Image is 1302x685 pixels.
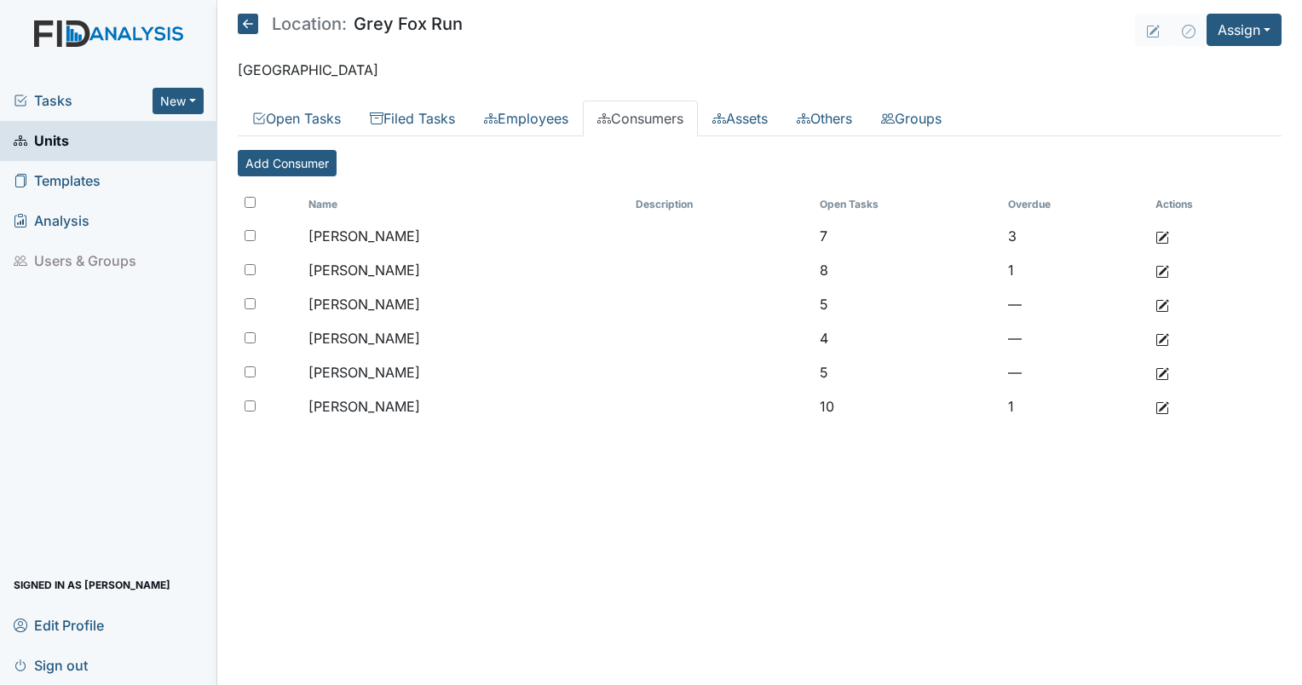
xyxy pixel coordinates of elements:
[308,227,420,245] span: [PERSON_NAME]
[245,197,256,208] input: Toggle All Rows Selected
[1001,355,1148,389] td: —
[1001,389,1148,423] td: 1
[813,253,1002,287] td: 8
[238,14,463,34] h5: Grey Fox Run
[698,101,782,136] a: Assets
[813,355,1002,389] td: 5
[238,150,1282,437] div: Consumers
[14,652,88,678] span: Sign out
[308,296,420,313] span: [PERSON_NAME]
[867,101,956,136] a: Groups
[14,572,170,598] span: Signed in as [PERSON_NAME]
[1001,287,1148,321] td: —
[1149,190,1282,219] th: Actions
[1207,14,1282,46] button: Assign
[308,262,420,279] span: [PERSON_NAME]
[1001,321,1148,355] td: —
[1001,219,1148,253] td: 3
[813,389,1002,423] td: 10
[813,190,1002,219] th: Toggle SortBy
[238,150,337,176] a: Add Consumer
[782,101,867,136] a: Others
[14,168,101,194] span: Templates
[1001,190,1148,219] th: Toggle SortBy
[238,101,355,136] a: Open Tasks
[308,330,420,347] span: [PERSON_NAME]
[308,398,420,415] span: [PERSON_NAME]
[813,219,1002,253] td: 7
[14,90,153,111] a: Tasks
[302,190,628,219] th: Toggle SortBy
[813,321,1002,355] td: 4
[153,88,204,114] button: New
[629,190,813,219] th: Toggle SortBy
[470,101,583,136] a: Employees
[1001,253,1148,287] td: 1
[14,208,89,234] span: Analysis
[308,364,420,381] span: [PERSON_NAME]
[355,101,470,136] a: Filed Tasks
[14,128,69,154] span: Units
[583,101,698,136] a: Consumers
[272,15,347,32] span: Location:
[813,287,1002,321] td: 5
[238,60,1282,80] p: [GEOGRAPHIC_DATA]
[14,612,104,638] span: Edit Profile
